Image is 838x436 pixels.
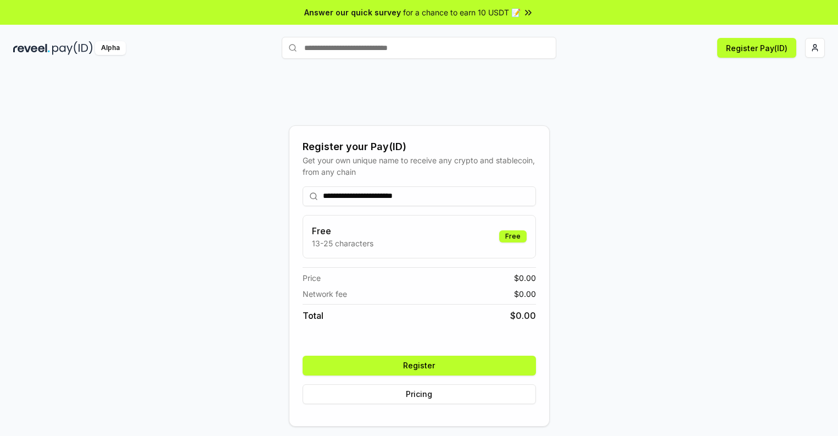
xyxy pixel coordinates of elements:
[312,224,373,238] h3: Free
[312,238,373,249] p: 13-25 characters
[303,384,536,404] button: Pricing
[95,41,126,55] div: Alpha
[499,230,527,242] div: Free
[303,154,536,178] div: Get your own unique name to receive any crypto and stablecoin, from any chain
[303,356,536,376] button: Register
[52,41,93,55] img: pay_id
[510,309,536,322] span: $ 0.00
[13,41,50,55] img: reveel_dark
[303,272,321,284] span: Price
[514,272,536,284] span: $ 0.00
[717,38,796,58] button: Register Pay(ID)
[403,7,521,18] span: for a chance to earn 10 USDT 📝
[303,139,536,154] div: Register your Pay(ID)
[303,309,323,322] span: Total
[303,288,347,300] span: Network fee
[514,288,536,300] span: $ 0.00
[304,7,401,18] span: Answer our quick survey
